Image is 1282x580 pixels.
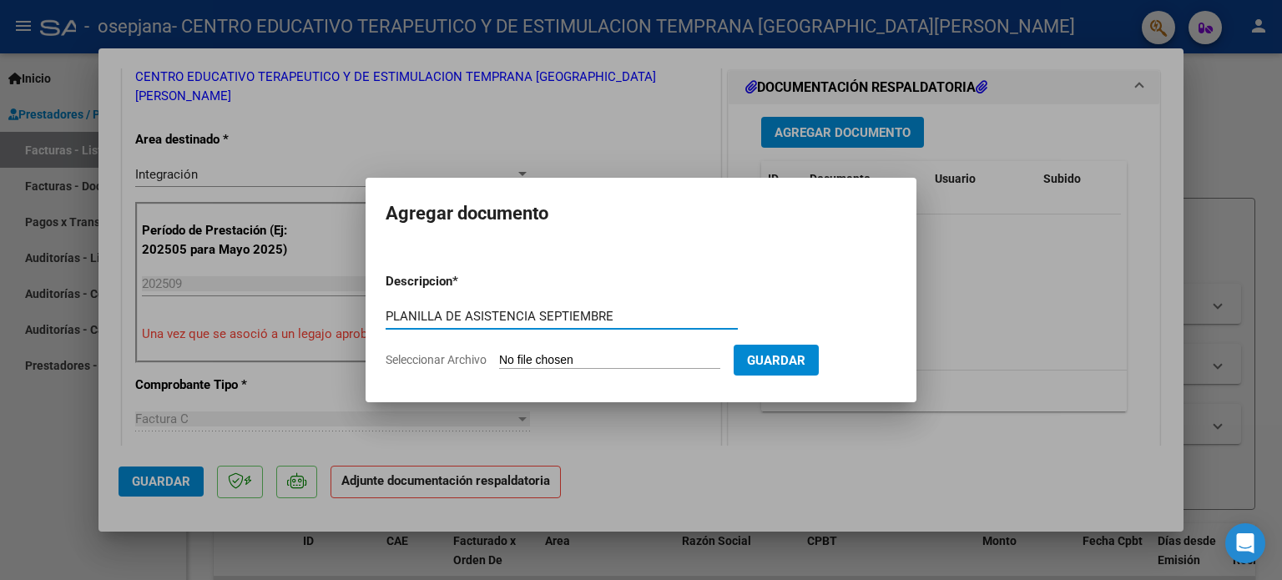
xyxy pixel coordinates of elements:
h2: Agregar documento [386,198,896,229]
p: Descripcion [386,272,539,291]
div: Open Intercom Messenger [1225,523,1265,563]
button: Guardar [734,345,819,376]
span: Seleccionar Archivo [386,353,487,366]
span: Guardar [747,353,805,368]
